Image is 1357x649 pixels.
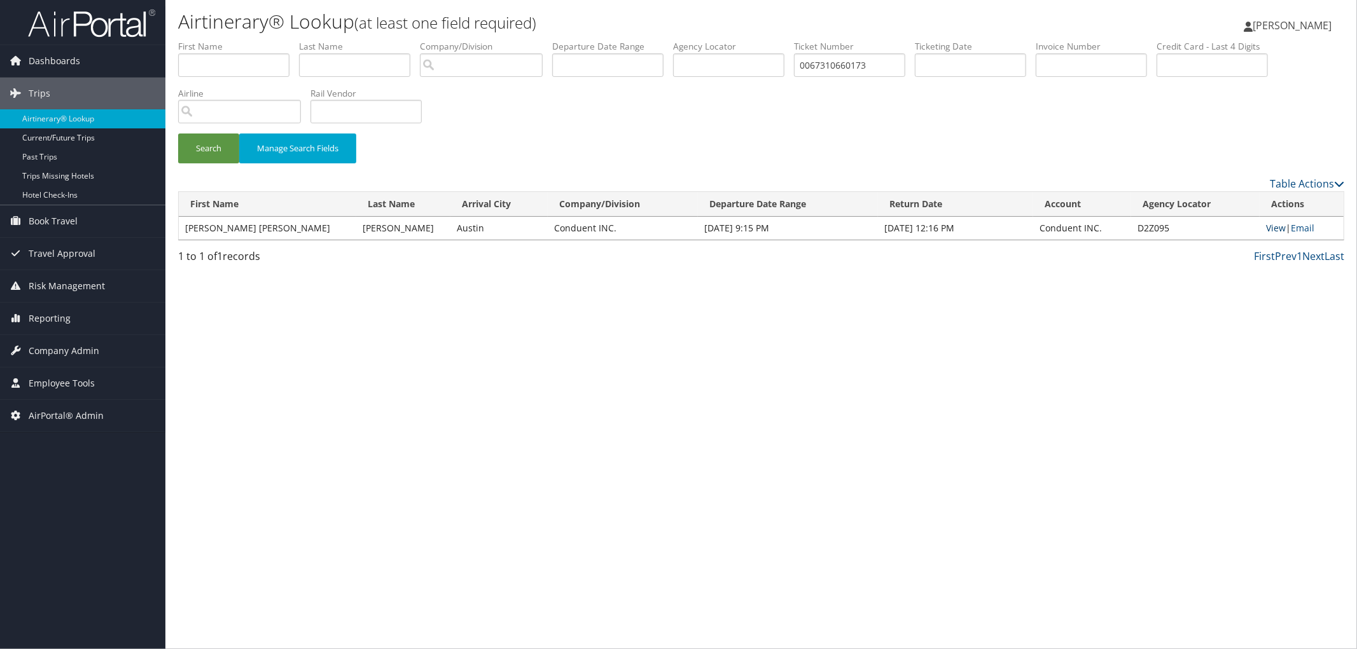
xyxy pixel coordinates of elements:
span: Trips [29,78,50,109]
span: Company Admin [29,335,99,367]
a: Prev [1275,249,1297,263]
span: [PERSON_NAME] [1253,18,1332,32]
span: Dashboards [29,45,80,77]
small: (at least one field required) [354,12,536,33]
td: [DATE] 9:15 PM [698,217,878,240]
label: Last Name [299,40,420,53]
td: [PERSON_NAME] [PERSON_NAME] [179,217,356,240]
td: [DATE] 12:16 PM [878,217,1033,240]
h1: Airtinerary® Lookup [178,8,956,35]
a: Next [1302,249,1325,263]
th: Company/Division [548,192,698,217]
span: 1 [217,249,223,263]
td: Conduent INC. [1033,217,1131,240]
td: D2Z095 [1131,217,1260,240]
button: Manage Search Fields [239,133,356,163]
label: Agency Locator [673,40,794,53]
span: Travel Approval [29,238,95,270]
th: Return Date: activate to sort column ascending [878,192,1033,217]
th: Account: activate to sort column ascending [1033,192,1131,217]
th: First Name: activate to sort column ascending [179,192,356,217]
span: AirPortal® Admin [29,400,104,432]
th: Last Name: activate to sort column ascending [356,192,450,217]
label: Ticketing Date [915,40,1036,53]
th: Arrival City: activate to sort column ascending [450,192,548,217]
a: Last [1325,249,1344,263]
td: [PERSON_NAME] [356,217,450,240]
a: Table Actions [1270,177,1344,191]
td: Austin [450,217,548,240]
label: Credit Card - Last 4 Digits [1157,40,1277,53]
a: 1 [1297,249,1302,263]
label: Invoice Number [1036,40,1157,53]
button: Search [178,133,239,163]
a: First [1254,249,1275,263]
a: View [1266,222,1286,234]
label: Ticket Number [794,40,915,53]
a: [PERSON_NAME] [1244,6,1344,44]
th: Actions [1260,192,1344,217]
th: Departure Date Range: activate to sort column ascending [698,192,878,217]
div: 1 to 1 of records [178,249,456,270]
label: First Name [178,40,299,53]
td: Conduent INC. [548,217,698,240]
a: Email [1291,222,1314,234]
td: | [1260,217,1344,240]
span: Employee Tools [29,367,95,399]
th: Agency Locator: activate to sort column ascending [1131,192,1260,217]
span: Book Travel [29,205,78,237]
img: airportal-logo.png [28,8,155,38]
label: Rail Vendor [310,87,431,100]
label: Company/Division [420,40,552,53]
span: Risk Management [29,270,105,302]
label: Airline [178,87,310,100]
span: Reporting [29,303,71,334]
label: Departure Date Range [552,40,673,53]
